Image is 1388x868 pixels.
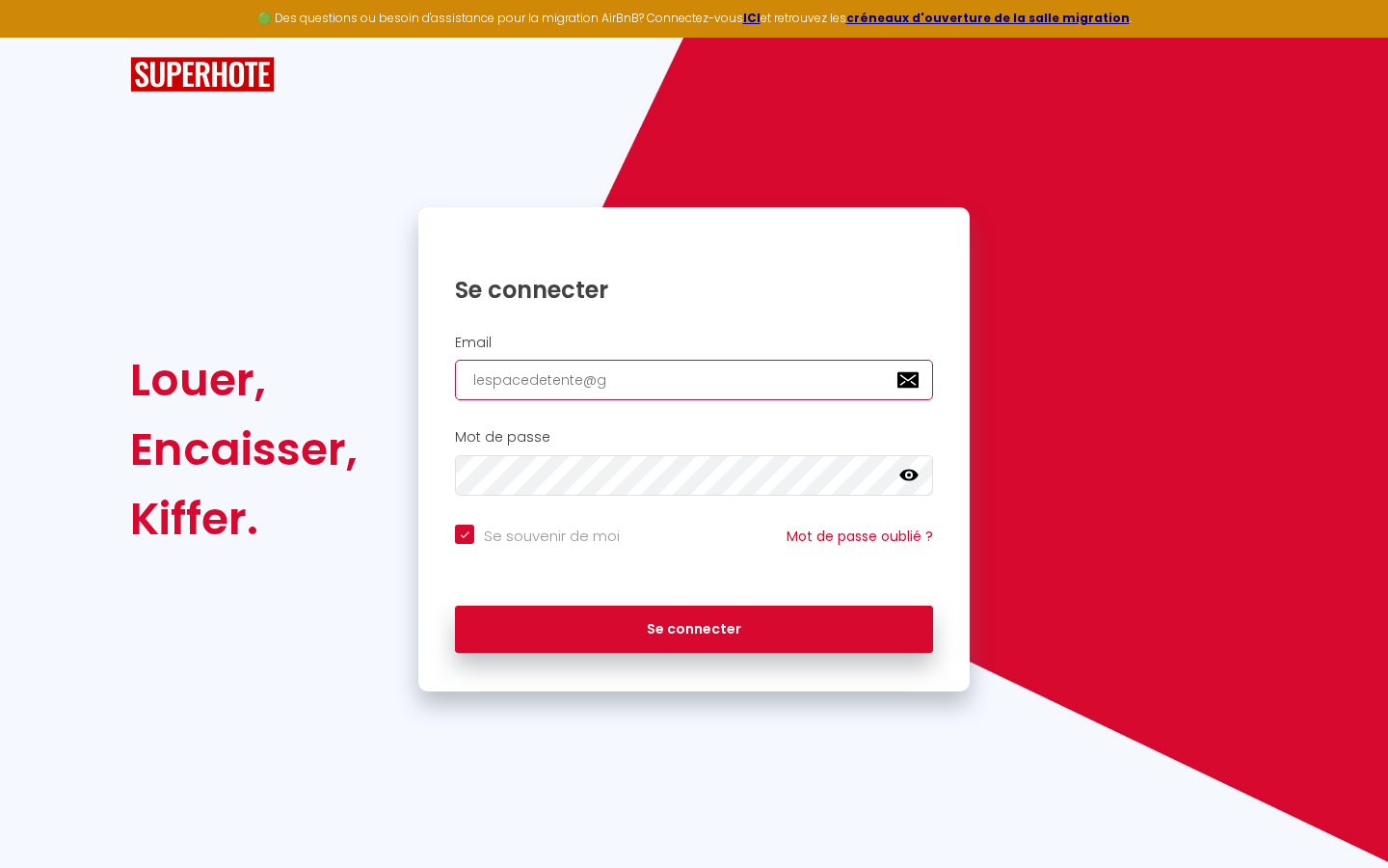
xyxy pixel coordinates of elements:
[455,429,933,446] h2: Mot de passe
[846,10,1130,26] a: créneaux d'ouverture de la salle migration
[455,275,933,305] h1: Se connecter
[130,415,358,484] div: Encaisser,
[15,8,73,66] button: Ouvrir le widget de chat LiveChat
[130,57,275,93] img: SuperHote logo
[130,345,358,415] div: Louer,
[455,335,933,351] h2: Email
[455,360,933,400] input: Ton Email
[787,527,933,546] a: Mot de passe oublié ?
[743,10,761,26] a: ICI
[455,606,933,654] button: Se connecter
[130,484,358,554] div: Kiffer.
